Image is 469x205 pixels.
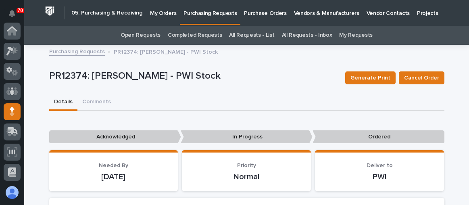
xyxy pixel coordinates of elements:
p: PR12374: [PERSON_NAME] - PWI Stock [114,47,218,56]
span: Deliver to [367,163,393,168]
img: Workspace Logo [42,4,57,19]
a: All Requests - List [229,26,274,45]
span: Cancel Order [404,73,439,83]
a: Purchasing Requests [49,46,105,56]
a: All Requests - Inbox [282,26,332,45]
p: PWI [325,172,434,182]
p: In Progress [181,130,313,144]
p: 70 [18,8,23,13]
p: PR12374: [PERSON_NAME] - PWI Stock [49,70,339,82]
span: Priority [237,163,256,168]
h2: 05. Purchasing & Receiving [71,10,142,17]
button: users-avatar [4,184,21,201]
p: [DATE] [59,172,169,182]
div: Notifications70 [10,10,21,23]
button: Notifications [4,5,21,22]
a: Completed Requests [168,26,222,45]
a: My Requests [339,26,373,45]
button: Details [49,94,77,111]
a: Open Requests [121,26,161,45]
p: Normal [192,172,301,182]
span: Generate Print [350,73,390,83]
button: Comments [77,94,116,111]
p: Ordered [313,130,444,144]
p: Acknowledged [49,130,181,144]
button: Generate Print [345,71,396,84]
span: Needed By [99,163,128,168]
button: Cancel Order [399,71,444,84]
